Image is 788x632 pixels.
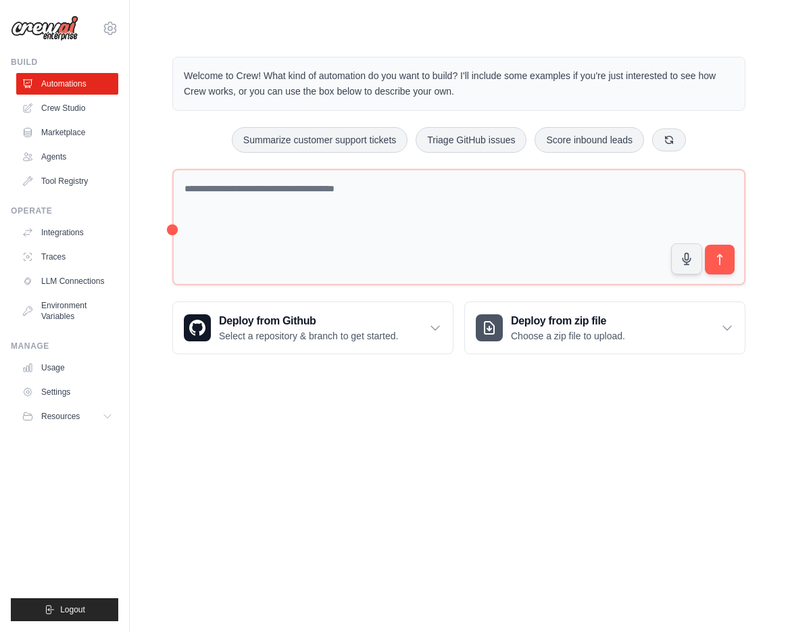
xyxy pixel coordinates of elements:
p: Welcome to Crew! What kind of automation do you want to build? I'll include some examples if you'... [184,68,734,99]
a: Crew Studio [16,97,118,119]
a: Tool Registry [16,170,118,192]
a: Usage [16,357,118,379]
p: Select a repository & branch to get started. [219,329,398,343]
a: Settings [16,381,118,403]
div: Operate [11,205,118,216]
a: Environment Variables [16,295,118,327]
img: Logo [11,16,78,41]
button: Summarize customer support tickets [232,127,408,153]
span: Logout [60,604,85,615]
a: Agents [16,146,118,168]
button: Resources [16,406,118,427]
span: Resources [41,411,80,422]
div: Manage [11,341,118,351]
a: Marketplace [16,122,118,143]
h3: Deploy from Github [219,313,398,329]
a: LLM Connections [16,270,118,292]
button: Triage GitHub issues [416,127,526,153]
a: Traces [16,246,118,268]
div: Build [11,57,118,68]
button: Logout [11,598,118,621]
p: Choose a zip file to upload. [511,329,625,343]
h3: Deploy from zip file [511,313,625,329]
button: Score inbound leads [535,127,644,153]
a: Automations [16,73,118,95]
a: Integrations [16,222,118,243]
